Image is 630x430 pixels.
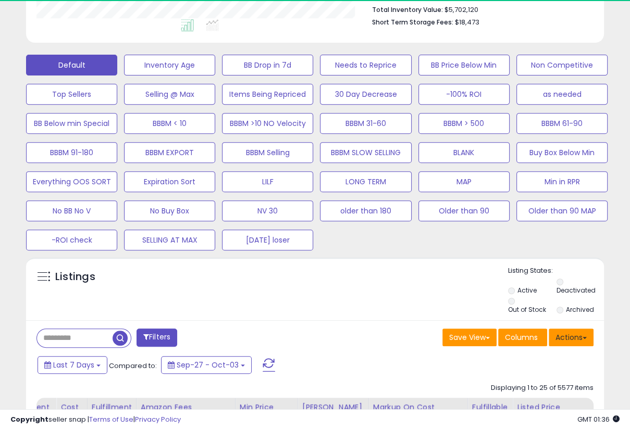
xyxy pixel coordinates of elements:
label: Out of Stock [508,305,546,314]
p: Listing States: [508,266,604,276]
button: Save View [442,328,497,346]
a: Privacy Policy [135,414,181,424]
button: Filters [137,328,177,347]
strong: Copyright [10,414,48,424]
a: Terms of Use [89,414,133,424]
button: BBBM Selling [222,142,313,163]
button: BBBM EXPORT [124,142,215,163]
button: BLANK [418,142,510,163]
button: BB Below min Special [26,113,117,134]
button: older than 180 [320,200,411,221]
button: BB Price Below Min [418,55,510,75]
button: BB Drop in 7d [222,55,313,75]
button: Min in RPR [516,171,608,192]
button: SELLING AT MAX [124,230,215,250]
span: Compared to: [109,361,157,371]
button: No BB No V [26,200,117,221]
button: Selling @ Max [124,84,215,105]
h5: Listings [55,270,95,284]
span: Columns [505,332,538,343]
button: -100% ROI [418,84,510,105]
button: -ROI check [26,230,117,250]
button: BBBM SLOW SELLING [320,142,411,163]
button: BBBM 61-90 [516,113,608,134]
button: LONG TERM [320,171,411,192]
div: seller snap | | [10,415,181,425]
button: Older than 90 [418,200,510,221]
button: [DATE] loser [222,230,313,250]
button: Items Being Repriced [222,84,313,105]
label: Deactivated [557,286,596,295]
div: Displaying 1 to 25 of 5577 items [491,383,594,393]
button: Older than 90 MAP [516,200,608,221]
button: Actions [549,328,594,346]
button: Expiration Sort [124,171,215,192]
button: Default [26,55,117,75]
button: Sep-27 - Oct-03 [161,356,252,374]
button: No Buy Box [124,200,215,221]
button: BBBM >10 NO Velocity [222,113,313,134]
button: 30 Day Decrease [320,84,411,105]
button: MAP [418,171,510,192]
button: LILF [222,171,313,192]
button: as needed [516,84,608,105]
label: Archived [566,305,594,314]
button: Top Sellers [26,84,117,105]
span: 2025-10-12 01:36 GMT [577,414,620,424]
button: BBBM < 10 [124,113,215,134]
button: Inventory Age [124,55,215,75]
button: Non Competitive [516,55,608,75]
button: BBBM 91-180 [26,142,117,163]
button: Everything OOS SORT [26,171,117,192]
label: Active [517,286,537,295]
span: Last 7 Days [53,360,94,370]
button: Buy Box Below Min [516,142,608,163]
button: Last 7 Days [38,356,107,374]
span: Sep-27 - Oct-03 [177,360,239,370]
button: BBBM 31-60 [320,113,411,134]
button: NV 30 [222,200,313,221]
button: BBBM > 500 [418,113,510,134]
button: Needs to Reprice [320,55,411,75]
button: Columns [498,328,547,346]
